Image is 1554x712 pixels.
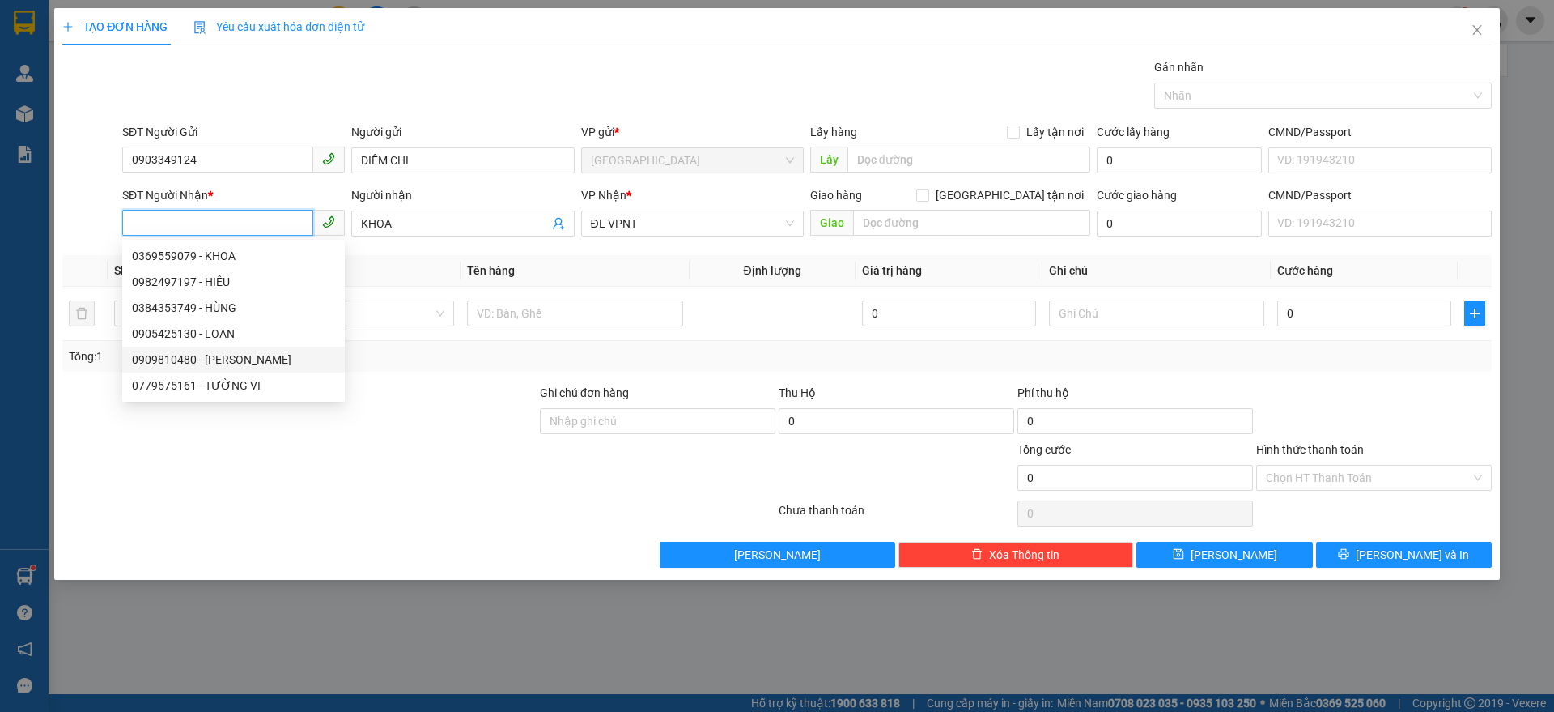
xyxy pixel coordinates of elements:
[779,386,816,399] span: Thu Hộ
[1191,546,1277,564] span: [PERSON_NAME]
[1136,542,1312,568] button: save[PERSON_NAME]
[136,77,223,97] li: (c) 2017
[1020,123,1090,141] span: Lấy tận nơi
[62,21,74,32] span: plus
[132,247,335,265] div: 0369559079 - KHOA
[467,264,515,277] span: Tên hàng
[847,147,1090,173] input: Dọc đường
[734,546,821,564] span: [PERSON_NAME]
[1465,307,1484,320] span: plus
[322,215,335,228] span: phone
[122,373,345,399] div: 0779575161 - TƯỜNG VI
[862,301,1036,326] input: 0
[132,351,335,369] div: 0909810480 - [PERSON_NAME]
[853,210,1090,236] input: Dọc đường
[540,386,629,399] label: Ghi chú đơn hàng
[20,20,101,101] img: logo.jpg
[136,62,223,75] b: [DOMAIN_NAME]
[351,186,574,204] div: Người nhận
[1338,548,1349,561] span: printer
[1017,384,1253,408] div: Phí thu hộ
[132,273,335,291] div: 0982497197 - HIẾU
[591,148,794,173] span: ĐL Quận 1
[193,21,206,34] img: icon
[540,408,775,434] input: Ghi chú đơn hàng
[1277,264,1333,277] span: Cước hàng
[1268,186,1491,204] div: CMND/Passport
[62,20,168,33] span: TẠO ĐƠN HÀNG
[1049,301,1264,326] input: Ghi Chú
[581,123,804,141] div: VP gửi
[122,269,345,295] div: 0982497197 - HIẾU
[898,542,1134,568] button: deleteXóa Thông tin
[1356,546,1469,564] span: [PERSON_NAME] và In
[132,325,335,343] div: 0905425130 - LOAN
[581,189,626,202] span: VP Nhận
[744,264,801,277] span: Định lượng
[1256,443,1364,456] label: Hình thức thanh toán
[122,295,345,321] div: 0384353749 - HÙNG
[114,264,127,277] span: SL
[810,210,853,236] span: Giao
[862,264,922,277] span: Giá trị hàng
[122,321,345,347] div: 0905425130 - LOAN
[351,123,574,141] div: Người gửi
[1471,23,1484,36] span: close
[100,23,160,100] b: Gửi khách hàng
[248,301,444,326] span: Bất kỳ
[132,377,335,394] div: 0779575161 - TƯỜNG VI
[1097,126,1170,139] label: Cước lấy hàng
[971,548,983,561] span: delete
[122,123,345,141] div: SĐT Người Gửi
[1173,548,1184,561] span: save
[1097,147,1262,173] input: Cước lấy hàng
[552,217,565,230] span: user-add
[1454,8,1500,53] button: Close
[69,347,600,365] div: Tổng: 1
[1097,211,1262,237] input: Cước giao hàng
[810,126,857,139] span: Lấy hàng
[193,20,364,33] span: Yêu cầu xuất hóa đơn điện tử
[467,301,682,326] input: VD: Bàn, Ghế
[176,20,214,59] img: logo.jpg
[1154,61,1204,74] label: Gán nhãn
[122,243,345,269] div: 0369559079 - KHOA
[1268,123,1491,141] div: CMND/Passport
[591,211,794,236] span: ĐL VPNT
[20,104,84,209] b: Phúc An Express
[929,186,1090,204] span: [GEOGRAPHIC_DATA] tận nơi
[122,347,345,373] div: 0909810480 - HOÀI DUYÊN
[1464,301,1485,326] button: plus
[1017,443,1071,456] span: Tổng cước
[810,189,862,202] span: Giao hàng
[1042,255,1271,287] th: Ghi chú
[69,301,95,326] button: delete
[989,546,1059,564] span: Xóa Thông tin
[1097,189,1177,202] label: Cước giao hàng
[660,542,895,568] button: [PERSON_NAME]
[132,299,335,317] div: 0384353749 - HÙNG
[1316,542,1492,568] button: printer[PERSON_NAME] và In
[777,501,1016,530] div: Chưa thanh toán
[322,152,335,165] span: phone
[810,147,847,173] span: Lấy
[122,186,345,204] div: SĐT Người Nhận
